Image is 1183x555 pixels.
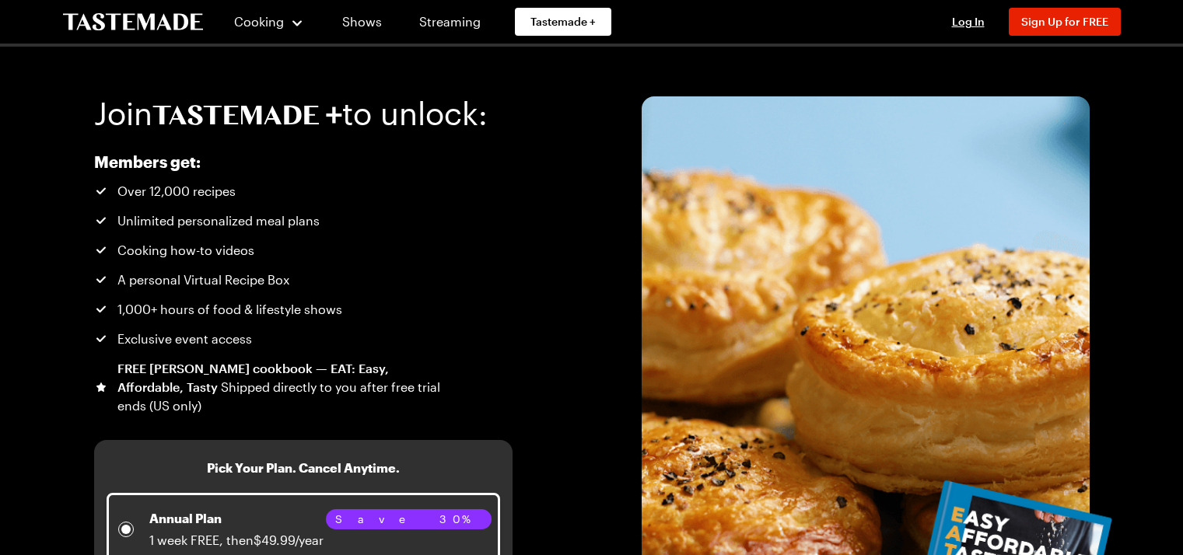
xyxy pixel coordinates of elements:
[335,511,482,528] span: Save 30%
[117,379,440,413] span: Shipped directly to you after free trial ends (US only)
[117,271,289,289] span: A personal Virtual Recipe Box
[94,96,488,131] h1: Join to unlock:
[117,211,320,230] span: Unlimited personalized meal plans
[63,13,203,31] a: To Tastemade Home Page
[117,359,443,415] div: FREE [PERSON_NAME] cookbook — EAT: Easy, Affordable, Tasty
[234,3,305,40] button: Cooking
[207,459,400,477] h3: Pick Your Plan. Cancel Anytime.
[234,14,284,29] span: Cooking
[117,330,252,348] span: Exclusive event access
[937,14,999,30] button: Log In
[530,14,596,30] span: Tastemade +
[94,152,443,171] h2: Members get:
[149,509,324,528] p: Annual Plan
[1021,15,1108,28] span: Sign Up for FREE
[1009,8,1121,36] button: Sign Up for FREE
[952,15,985,28] span: Log In
[94,182,443,415] ul: Tastemade+ Annual subscription benefits
[117,182,236,201] span: Over 12,000 recipes
[117,300,342,319] span: 1,000+ hours of food & lifestyle shows
[117,241,254,260] span: Cooking how-to videos
[149,532,324,547] span: 1 week FREE, then $49.99/year
[515,8,611,36] a: Tastemade +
